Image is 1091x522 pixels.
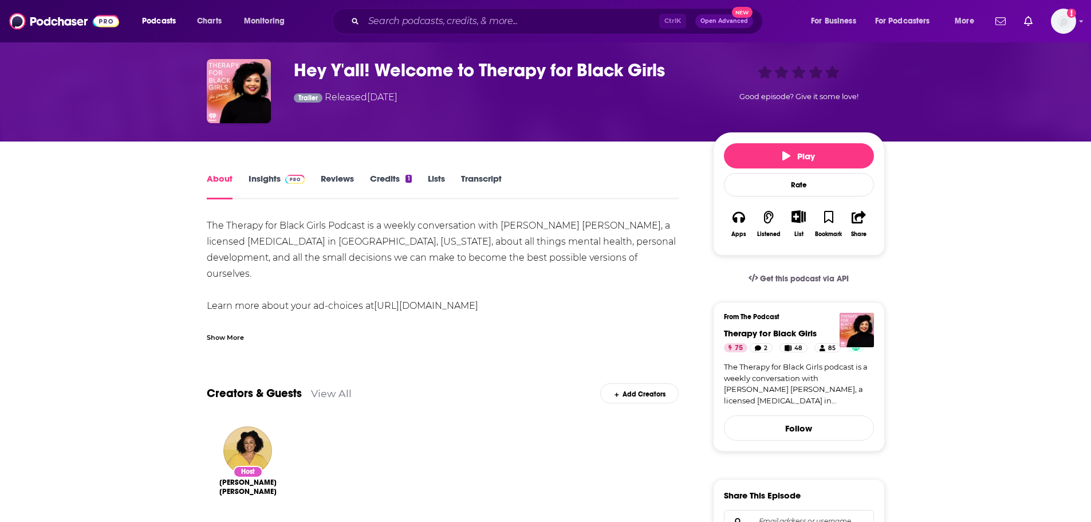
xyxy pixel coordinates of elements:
button: open menu [236,12,300,30]
div: Share [851,231,867,238]
a: Lists [428,173,445,199]
span: Monitoring [244,13,285,29]
a: View All [311,387,352,399]
button: Bookmark [814,203,844,245]
a: The Therapy for Black Girls podcast is a weekly conversation with [PERSON_NAME] [PERSON_NAME], a ... [724,362,874,406]
div: Host [233,466,263,478]
h1: Hey Y'all! Welcome to Therapy for Black Girls [294,59,695,81]
a: Show notifications dropdown [991,11,1010,31]
div: Released [DATE] [294,91,398,106]
input: Search podcasts, credits, & more... [364,12,659,30]
img: Dr. Joy Harden Bradford [223,426,272,475]
div: 1 [405,175,411,183]
a: 2 [750,343,773,352]
a: Reviews [321,173,354,199]
img: Podchaser - Follow, Share and Rate Podcasts [9,10,119,32]
h3: Share This Episode [724,490,801,501]
button: Listened [754,203,783,245]
span: Play [782,151,815,162]
button: Play [724,143,874,168]
span: New [732,7,753,18]
button: Open AdvancedNew [695,14,753,28]
div: Bookmark [815,231,842,238]
span: Ctrl K [659,14,686,29]
span: For Podcasters [875,13,930,29]
span: Open Advanced [700,18,748,24]
a: Charts [190,12,229,30]
img: Therapy for Black Girls [840,313,874,347]
img: Hey Y'all! Welcome to Therapy for Black Girls [207,59,271,123]
h3: From The Podcast [724,313,865,321]
button: Follow [724,415,874,441]
div: Rate [724,173,874,197]
span: 2 [764,343,767,354]
span: Trailer [298,95,318,101]
span: For Business [811,13,856,29]
a: 85 [814,343,840,352]
svg: Add a profile image [1067,9,1076,18]
a: About [207,173,233,199]
span: 48 [794,343,802,354]
span: 85 [828,343,836,354]
button: open menu [947,12,988,30]
button: open menu [803,12,871,30]
a: Creators & Guests [207,386,302,401]
a: Dr. Joy Harden Bradford [216,478,280,496]
button: open menu [134,12,191,30]
a: Credits1 [370,173,411,199]
button: Show profile menu [1051,9,1076,34]
a: 48 [779,343,808,352]
div: Search podcasts, credits, & more... [343,8,774,34]
span: 75 [735,343,743,354]
div: The Therapy for Black Girls Podcast is a weekly conversation with [PERSON_NAME] [PERSON_NAME], a ... [207,218,679,346]
button: Share [844,203,873,245]
a: Transcript [461,173,502,199]
span: Good episode? Give it some love! [739,92,858,101]
span: Logged in as Maria.Tullin [1051,9,1076,34]
img: Podchaser Pro [285,175,305,184]
a: Get this podcast via API [739,265,858,293]
button: Apps [724,203,754,245]
div: Listened [757,231,781,238]
img: User Profile [1051,9,1076,34]
button: Show More Button [787,210,810,223]
a: 75 [724,343,747,352]
button: open menu [868,12,947,30]
div: Apps [731,231,746,238]
div: Add Creators [600,383,679,403]
div: List [794,230,804,238]
a: Show notifications dropdown [1019,11,1037,31]
span: Podcasts [142,13,176,29]
span: [PERSON_NAME] [PERSON_NAME] [216,478,280,496]
a: Therapy for Black Girls [724,328,817,339]
span: More [955,13,974,29]
span: Charts [197,13,222,29]
span: Get this podcast via API [760,274,849,284]
div: Show More ButtonList [783,203,813,245]
a: [URL][DOMAIN_NAME] [374,300,478,311]
a: InsightsPodchaser Pro [249,173,305,199]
